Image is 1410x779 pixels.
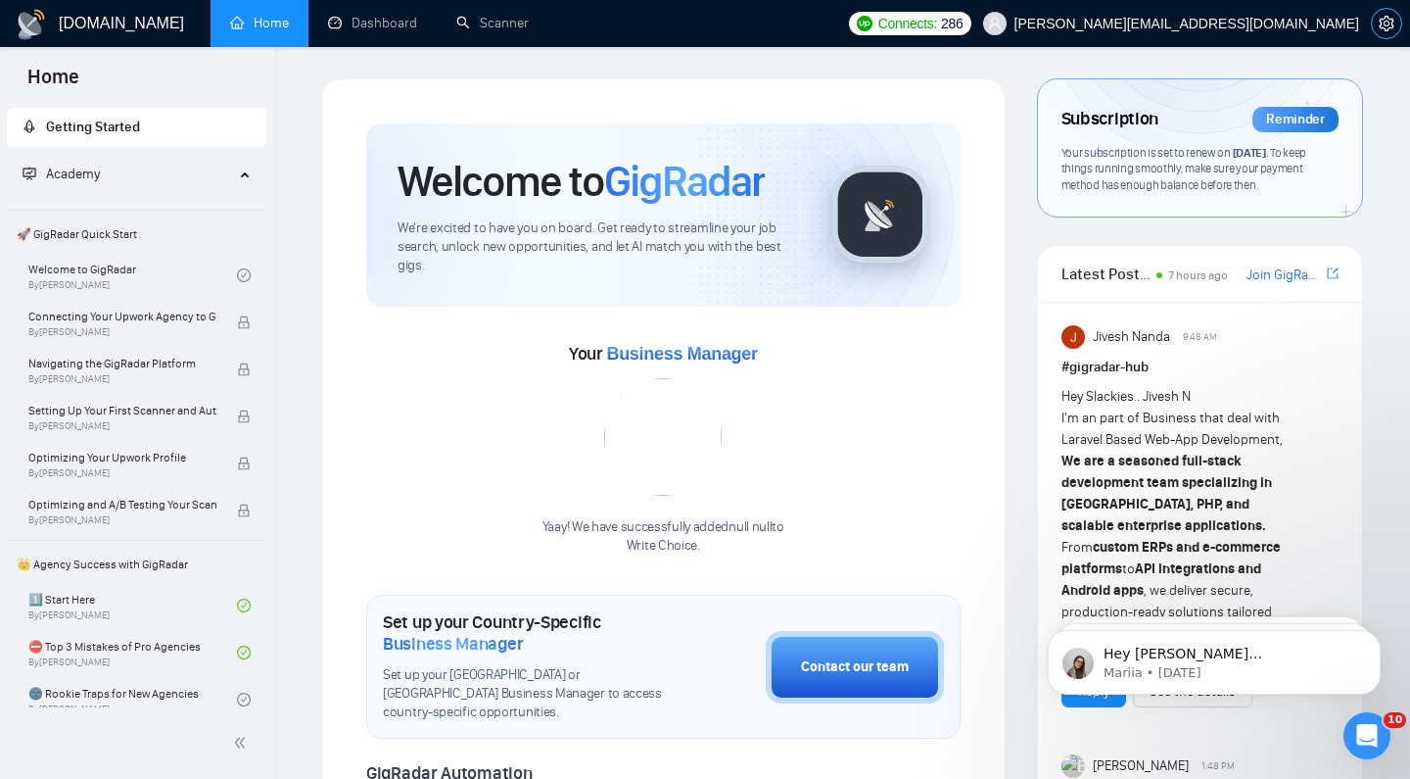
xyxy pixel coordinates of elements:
[766,631,944,704] button: Contact our team
[1246,265,1323,286] a: Join GigRadar Slack Community
[28,584,237,627] a: 1️⃣ Start HereBy[PERSON_NAME]
[230,15,289,31] a: homeHome
[383,666,668,722] span: Set up your [GEOGRAPHIC_DATA] or [GEOGRAPHIC_DATA] Business Manager to access country-specific op...
[28,495,216,514] span: Optimizing and A/B Testing Your Scanner for Better Results
[16,9,47,40] img: logo
[1252,107,1339,132] div: Reminder
[28,307,216,326] span: Connecting Your Upwork Agency to GigRadar
[398,219,800,275] span: We're excited to have you on board. Get ready to streamline your job search, unlock new opportuni...
[28,448,216,467] span: Optimizing Your Upwork Profile
[28,326,216,338] span: By [PERSON_NAME]
[1061,103,1158,136] span: Subscription
[1061,357,1339,378] h1: # gigradar-hub
[878,13,937,34] span: Connects:
[237,268,251,282] span: check-circle
[569,343,758,365] span: Your
[604,378,722,496] img: error
[237,504,251,517] span: lock
[28,354,216,373] span: Navigating the GigRadar Platform
[542,537,784,556] p: Write Choice .
[28,373,216,385] span: By [PERSON_NAME]
[604,155,765,208] span: GigRadar
[456,15,529,31] a: searchScanner
[12,63,95,104] span: Home
[1093,755,1189,777] span: [PERSON_NAME]
[1061,262,1151,286] span: Latest Posts from the GigRadar Community
[1327,265,1339,283] a: export
[1061,539,1281,577] strong: custom ERPs and e-commerce platforms
[9,545,264,584] span: 👑 Agency Success with GigRadar
[1327,266,1339,281] span: export
[1061,755,1085,778] img: Bobby
[542,518,784,556] div: Yaay! We have successfully added null null to
[1168,268,1228,282] span: 7 hours ago
[237,410,251,423] span: lock
[398,155,765,208] h1: Welcome to
[28,678,237,721] a: 🌚 Rookie Traps for New AgenciesBy[PERSON_NAME]
[1371,16,1402,31] a: setting
[28,254,237,297] a: Welcome to GigRadarBy[PERSON_NAME]
[28,420,216,432] span: By [PERSON_NAME]
[23,120,36,133] span: rocket
[85,75,338,93] p: Message from Mariia, sent 5w ago
[1372,16,1401,31] span: setting
[1093,326,1170,348] span: Jivesh Nanda
[237,363,251,376] span: lock
[237,693,251,706] span: check-circle
[383,633,523,655] span: Business Manager
[1371,8,1402,39] button: setting
[237,316,251,329] span: lock
[237,646,251,659] span: check-circle
[1201,757,1235,775] span: 1:48 PM
[46,166,100,182] span: Academy
[606,344,757,364] span: Business Manager
[1384,712,1406,728] span: 10
[1183,328,1217,346] span: 9:48 AM
[1061,560,1261,599] strong: API integrations and Android apps
[237,457,251,470] span: lock
[1061,325,1085,349] img: Jivesh Nanda
[85,57,338,325] span: Hey [PERSON_NAME][EMAIL_ADDRESS][DOMAIN_NAME], Looks like your Upwork agency Write Choice ran out...
[1061,453,1272,534] strong: We are a seasoned full-stack development team specializing in [GEOGRAPHIC_DATA], PHP, and scalabl...
[1233,145,1266,160] span: [DATE]
[831,166,929,264] img: gigradar-logo.png
[28,514,216,526] span: By [PERSON_NAME]
[28,631,237,674] a: ⛔ Top 3 Mistakes of Pro AgenciesBy[PERSON_NAME]
[237,599,251,612] span: check-circle
[46,119,140,135] span: Getting Started
[328,15,417,31] a: dashboardDashboard
[941,13,963,34] span: 286
[23,167,36,180] span: fund-projection-screen
[28,401,216,420] span: Setting Up Your First Scanner and Auto-Bidder
[1343,712,1390,759] iframe: Intercom live chat
[857,16,872,31] img: upwork-logo.png
[7,108,266,147] li: Getting Started
[23,166,100,182] span: Academy
[1061,145,1306,192] span: Your subscription is set to renew on . To keep things running smoothly, make sure your payment me...
[988,17,1002,30] span: user
[233,733,253,753] span: double-left
[801,657,909,678] div: Contact our team
[9,215,264,254] span: 🚀 GigRadar Quick Start
[1018,589,1410,726] iframe: Intercom notifications message
[383,611,668,655] h1: Set up your Country-Specific
[28,467,216,479] span: By [PERSON_NAME]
